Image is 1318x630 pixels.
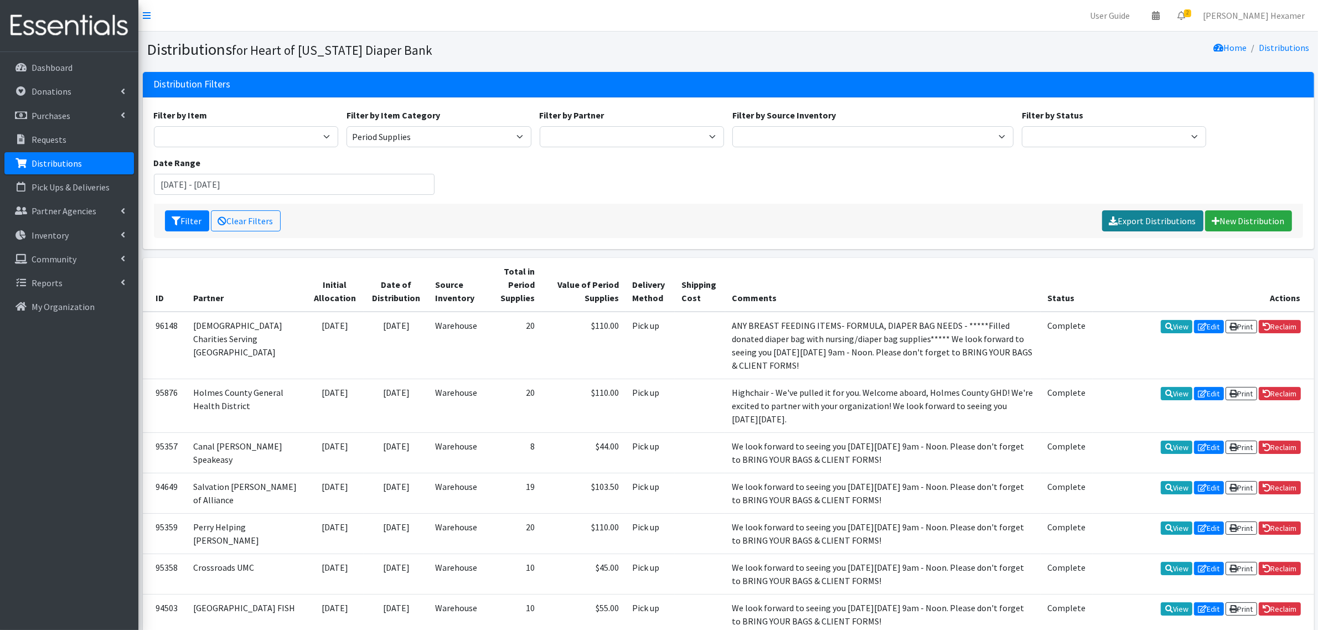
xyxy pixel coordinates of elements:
[306,379,364,432] td: [DATE]
[1184,9,1191,17] span: 2
[1041,258,1092,312] th: Status
[541,513,626,554] td: $110.00
[306,513,364,554] td: [DATE]
[429,554,487,594] td: Warehouse
[32,62,73,73] p: Dashboard
[1041,432,1092,473] td: Complete
[725,513,1041,554] td: We look forward to seeing you [DATE][DATE] 9am - Noon. Please don't forget to BRING YOUR BAGS & C...
[487,473,541,513] td: 19
[540,109,604,122] label: Filter by Partner
[4,248,134,270] a: Community
[143,312,187,379] td: 96148
[487,513,541,554] td: 20
[626,312,675,379] td: Pick up
[1194,4,1314,27] a: [PERSON_NAME] Hexamer
[626,432,675,473] td: Pick up
[1226,441,1257,454] a: Print
[725,258,1041,312] th: Comments
[147,40,725,59] h1: Distributions
[541,258,626,312] th: Value of Period Supplies
[187,432,306,473] td: Canal [PERSON_NAME] Speakeasy
[1093,258,1314,312] th: Actions
[187,473,306,513] td: Salvation [PERSON_NAME] of Alliance
[541,432,626,473] td: $44.00
[143,258,187,312] th: ID
[187,513,306,554] td: Perry Helping [PERSON_NAME]
[1041,473,1092,513] td: Complete
[32,182,110,193] p: Pick Ups & Deliveries
[364,379,428,432] td: [DATE]
[626,554,675,594] td: Pick up
[32,86,71,97] p: Donations
[4,56,134,79] a: Dashboard
[364,473,428,513] td: [DATE]
[429,473,487,513] td: Warehouse
[4,200,134,222] a: Partner Agencies
[364,554,428,594] td: [DATE]
[143,513,187,554] td: 95359
[1259,441,1301,454] a: Reclaim
[1259,481,1301,494] a: Reclaim
[1226,387,1257,400] a: Print
[1194,387,1224,400] a: Edit
[143,379,187,432] td: 95876
[487,554,541,594] td: 10
[211,210,281,231] a: Clear Filters
[154,79,231,90] h3: Distribution Filters
[1022,109,1083,122] label: Filter by Status
[1226,562,1257,575] a: Print
[143,432,187,473] td: 95357
[143,473,187,513] td: 94649
[429,379,487,432] td: Warehouse
[1161,441,1192,454] a: View
[232,42,433,58] small: for Heart of [US_STATE] Diaper Bank
[4,128,134,151] a: Requests
[187,554,306,594] td: Crossroads UMC
[626,473,675,513] td: Pick up
[1169,4,1194,27] a: 2
[1194,441,1224,454] a: Edit
[1259,387,1301,400] a: Reclaim
[1161,481,1192,494] a: View
[4,80,134,102] a: Donations
[4,176,134,198] a: Pick Ups & Deliveries
[1226,320,1257,333] a: Print
[364,312,428,379] td: [DATE]
[1226,521,1257,535] a: Print
[364,258,428,312] th: Date of Distribution
[32,301,95,312] p: My Organization
[4,296,134,318] a: My Organization
[32,205,96,216] p: Partner Agencies
[1194,320,1224,333] a: Edit
[4,272,134,294] a: Reports
[429,513,487,554] td: Warehouse
[725,312,1041,379] td: ANY BREAST FEEDING ITEMS- FORMULA, DIAPER BAG NEEDS - *****Filled donated diaper bag with nursing...
[429,258,487,312] th: Source Inventory
[1161,602,1192,616] a: View
[1041,554,1092,594] td: Complete
[306,258,364,312] th: Initial Allocation
[187,379,306,432] td: Holmes County General Health District
[541,312,626,379] td: $110.00
[165,210,209,231] button: Filter
[1205,210,1292,231] a: New Distribution
[1259,320,1301,333] a: Reclaim
[1041,379,1092,432] td: Complete
[725,473,1041,513] td: We look forward to seeing you [DATE][DATE] 9am - Noon. Please don't forget to BRING YOUR BAGS & C...
[187,258,306,312] th: Partner
[143,554,187,594] td: 95358
[1081,4,1139,27] a: User Guide
[725,554,1041,594] td: We look forward to seeing you [DATE][DATE] 9am - Noon. Please don't forget to BRING YOUR BAGS & C...
[32,277,63,288] p: Reports
[626,513,675,554] td: Pick up
[732,109,836,122] label: Filter by Source Inventory
[429,432,487,473] td: Warehouse
[1161,562,1192,575] a: View
[364,432,428,473] td: [DATE]
[626,379,675,432] td: Pick up
[541,473,626,513] td: $103.50
[1194,602,1224,616] a: Edit
[4,105,134,127] a: Purchases
[541,379,626,432] td: $110.00
[306,554,364,594] td: [DATE]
